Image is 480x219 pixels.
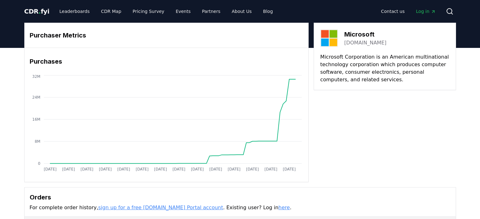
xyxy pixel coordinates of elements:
[38,161,40,166] tspan: 0
[197,6,225,17] a: Partners
[54,6,95,17] a: Leaderboards
[411,6,441,17] a: Log in
[320,29,338,47] img: Microsoft-logo
[30,31,303,40] h3: Purchaser Metrics
[344,30,387,39] h3: Microsoft
[54,6,278,17] nav: Main
[34,139,40,144] tspan: 8M
[264,167,277,171] tspan: [DATE]
[32,74,40,79] tspan: 32M
[172,167,185,171] tspan: [DATE]
[227,6,257,17] a: About Us
[98,205,223,210] a: sign up for a free [DOMAIN_NAME] Portal account
[24,8,50,15] span: CDR fyi
[246,167,259,171] tspan: [DATE]
[376,6,410,17] a: Contact us
[80,167,93,171] tspan: [DATE]
[30,193,451,202] h3: Orders
[136,167,149,171] tspan: [DATE]
[209,167,222,171] tspan: [DATE]
[39,8,41,15] span: .
[99,167,112,171] tspan: [DATE]
[96,6,126,17] a: CDR Map
[283,167,296,171] tspan: [DATE]
[117,167,130,171] tspan: [DATE]
[228,167,240,171] tspan: [DATE]
[154,167,167,171] tspan: [DATE]
[127,6,169,17] a: Pricing Survey
[30,204,451,211] p: For complete order history, . Existing user? Log in .
[416,8,436,14] span: Log in
[32,95,40,100] tspan: 24M
[278,205,290,210] a: here
[30,57,303,66] h3: Purchases
[171,6,196,17] a: Events
[320,53,449,84] p: Microsoft Corporation is an American multinational technology corporation which produces computer...
[191,167,204,171] tspan: [DATE]
[44,167,56,171] tspan: [DATE]
[376,6,441,17] nav: Main
[62,167,75,171] tspan: [DATE]
[24,7,50,16] a: CDR.fyi
[258,6,278,17] a: Blog
[344,39,387,47] a: [DOMAIN_NAME]
[32,117,40,122] tspan: 16M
